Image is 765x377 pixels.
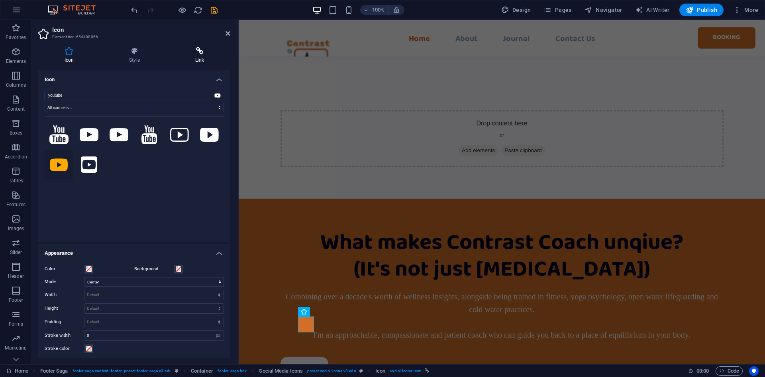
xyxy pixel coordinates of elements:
[130,6,139,15] i: Undo: Edit headline (Ctrl+Z)
[585,6,622,14] span: Navigator
[45,306,84,311] label: Height
[194,6,203,15] i: Reload page
[45,293,84,297] label: Width
[129,5,139,15] button: undo
[6,201,25,208] p: Features
[425,369,429,373] i: This element is linked
[103,47,169,64] h4: Style
[10,249,22,256] p: Slider
[6,366,28,376] a: Click to cancel selection. Double-click to open Pages
[38,47,103,64] h4: Icon
[210,6,219,15] i: Save (Ctrl+S)
[9,297,23,303] p: Footer
[733,6,758,14] span: More
[359,369,363,373] i: This element is a customizable preset
[540,4,575,16] button: Pages
[10,130,23,136] p: Boxes
[581,4,626,16] button: Navigator
[498,4,534,16] button: Design
[193,5,203,15] button: reload
[45,344,84,354] label: Stroke color
[220,125,259,136] span: Add elements
[719,366,739,376] span: Code
[5,154,27,160] p: Accordion
[702,368,703,374] span: :
[632,4,673,16] button: AI Writer
[169,47,230,64] h4: Link
[306,366,356,376] span: . preset-social-icons-v3-edu
[45,150,73,179] button: Youtube (FontAwesome Brands)
[40,366,429,376] nav: breadcrumb
[6,34,26,41] p: Favorites
[6,82,26,88] p: Columns
[259,366,303,376] span: Click to select. Double-click to edit
[40,366,68,376] span: Click to select. Double-click to edit
[679,4,724,16] button: Publish
[195,121,224,149] button: Ion Social Youtube (Ionicons)
[6,58,26,64] p: Elements
[45,121,73,149] button: Brand Youtube (IcoFont)
[686,6,717,14] span: Publish
[696,366,709,376] span: 00 00
[5,345,27,351] p: Marketing
[216,366,247,376] span: . footer-saga-box
[135,121,164,149] button: Social Youtube (IcoFont)
[45,277,84,287] label: Mode
[716,366,743,376] button: Code
[209,5,219,15] button: save
[375,366,385,376] span: Click to select. Double-click to edit
[134,264,174,274] label: Background
[175,369,178,373] i: This element is a customizable preset
[635,6,670,14] span: AI Writer
[9,178,23,184] p: Tables
[45,91,207,100] input: Search icons (square, star half, etc.)
[543,6,571,14] span: Pages
[393,6,400,14] i: On resize automatically adjust zoom level to fit chosen device.
[498,4,534,16] div: Design (Ctrl+Alt+Y)
[730,4,761,16] button: More
[501,6,531,14] span: Design
[388,366,422,376] span: . social-icons-icon
[688,366,709,376] h6: Session time
[75,121,104,149] button: Youtube Play (IcoFont)
[105,121,133,149] button: Social Youtube Play (IcoFont)
[360,5,388,15] button: 100%
[8,225,24,232] p: Images
[42,90,485,147] div: Drop content here
[52,33,214,41] h3: Element #ed-654488066
[45,357,84,366] label: Overflow
[165,121,194,149] button: Ion Social Youtube Outline (Ionicons)
[46,5,106,15] img: Editor Logo
[211,91,224,100] div: Youtube (FontAwesome Brands)
[263,125,306,136] span: Paste clipboard
[191,366,213,376] span: Click to select. Double-click to edit
[71,366,172,376] span: . footer-saga-content .footer .preset-footer-saga-v3-edu
[7,106,25,112] p: Content
[9,321,23,327] p: Forms
[8,273,24,279] p: Header
[38,244,230,258] h4: Appearance
[52,26,230,33] h2: Icon
[372,5,385,15] h6: 100%
[45,333,84,338] label: Stroke width
[749,366,759,376] button: Usercentrics
[75,150,104,179] button: Square Youtube (FontAwesome Brands)
[38,70,230,84] h4: Icon
[45,264,84,274] label: Color
[45,320,84,324] label: Padding
[177,5,187,15] button: Click here to leave preview mode and continue editing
